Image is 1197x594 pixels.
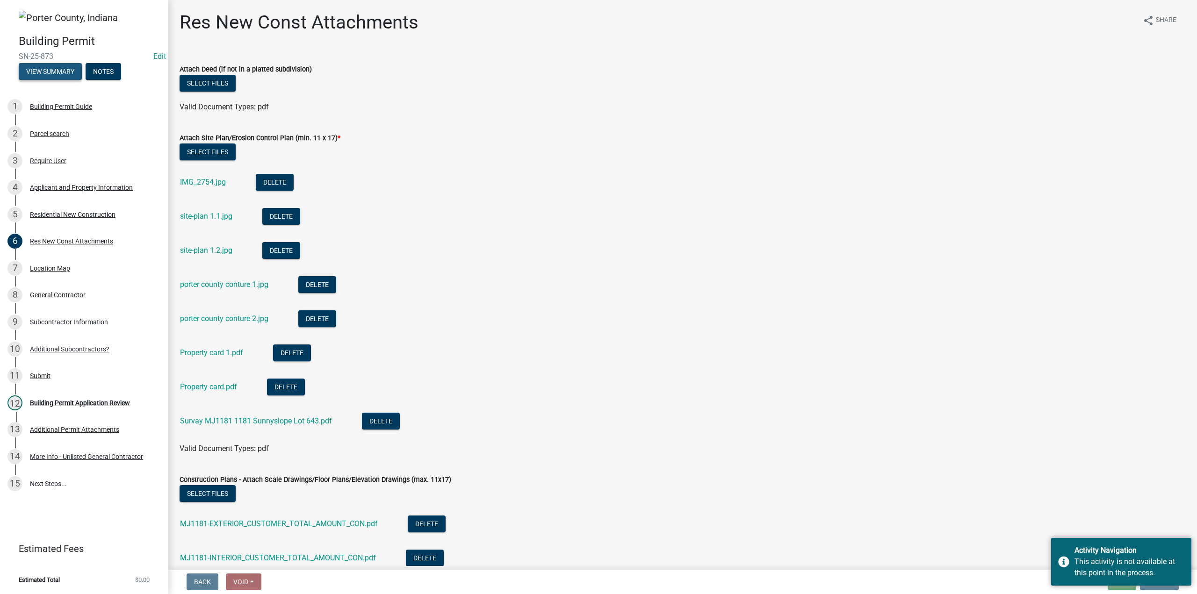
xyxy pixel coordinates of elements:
div: 13 [7,422,22,437]
wm-modal-confirm: Notes [86,68,121,76]
span: $0.00 [135,577,150,583]
a: Survay MJ1181 1181 Sunnyslope Lot 643.pdf [180,416,332,425]
div: 3 [7,153,22,168]
label: Attach Site Plan/Erosion Control Plan (min. 11 x 17) [180,135,340,142]
wm-modal-confirm: Delete Document [406,554,444,563]
span: Void [233,578,248,586]
div: General Contractor [30,292,86,298]
div: Require User [30,157,66,164]
wm-modal-confirm: Delete Document [362,417,400,426]
div: 9 [7,315,22,329]
div: Additional Permit Attachments [30,426,119,433]
wm-modal-confirm: Delete Document [267,383,305,392]
div: 1 [7,99,22,114]
wm-modal-confirm: Delete Document [273,349,311,358]
a: site-plan 1.1.jpg [180,212,232,221]
a: IMG_2754.jpg [180,178,226,186]
wm-modal-confirm: Summary [19,68,82,76]
div: 4 [7,180,22,195]
button: Select files [180,143,236,160]
div: 8 [7,287,22,302]
a: porter county conture 2.jpg [180,314,268,323]
div: Res New Const Attachments [30,238,113,244]
div: 7 [7,261,22,276]
button: Delete [362,413,400,429]
a: Edit [153,52,166,61]
a: Estimated Fees [7,539,153,558]
div: Activity Navigation [1074,545,1184,556]
wm-modal-confirm: Delete Document [298,315,336,324]
span: SN-25-873 [19,52,150,61]
button: Delete [408,515,446,532]
h4: Building Permit [19,35,161,48]
span: Valid Document Types: pdf [180,444,269,453]
wm-modal-confirm: Edit Application Number [153,52,166,61]
button: Delete [267,379,305,395]
i: share [1143,15,1154,26]
div: 11 [7,368,22,383]
div: Building Permit Guide [30,103,92,110]
div: 15 [7,476,22,491]
wm-modal-confirm: Delete Document [408,520,446,529]
span: Back [194,578,211,586]
button: Back [187,573,218,590]
a: MJ1181-INTERIOR_CUSTOMER_TOTAL_AMOUNT_CON.pdf [180,553,376,562]
div: Parcel search [30,130,69,137]
span: Estimated Total [19,577,60,583]
label: Attach Deed (if not in a platted subdivision) [180,66,312,73]
div: Applicant and Property Information [30,184,133,191]
span: Share [1156,15,1176,26]
div: 2 [7,126,22,141]
a: MJ1181-EXTERIOR_CUSTOMER_TOTAL_AMOUNT_CON.pdf [180,519,378,528]
div: Additional Subcontractors? [30,346,109,352]
button: Select files [180,485,236,502]
div: 14 [7,449,22,464]
a: site-plan 1.2.jpg [180,246,232,255]
button: Select files [180,75,236,92]
h1: Res New Const Attachments [180,11,418,34]
a: Property card.pdf [180,382,237,391]
button: Void [226,573,261,590]
button: View Summary [19,63,82,80]
div: 6 [7,234,22,249]
div: 5 [7,207,22,222]
span: Valid Document Types: pdf [180,102,269,111]
button: Delete [406,550,444,566]
a: Property card 1.pdf [180,348,243,357]
label: Construction Plans - Attach Scale Drawings/Floor Plans/Elevation Drawings (max. 11x17) [180,477,451,483]
div: Submit [30,372,50,379]
button: Delete [262,208,300,225]
button: Delete [298,276,336,293]
div: Subcontractor Information [30,319,108,325]
button: Delete [298,310,336,327]
wm-modal-confirm: Delete Document [298,281,336,290]
button: Delete [262,242,300,259]
div: 10 [7,342,22,357]
div: This activity is not available at this point in the process. [1074,556,1184,579]
button: Delete [256,174,294,191]
div: More Info - Unlisted General Contractor [30,453,143,460]
div: 12 [7,395,22,410]
button: Notes [86,63,121,80]
img: Porter County, Indiana [19,11,118,25]
button: shareShare [1135,11,1184,29]
button: Delete [273,344,311,361]
div: Residential New Construction [30,211,115,218]
div: Location Map [30,265,70,272]
wm-modal-confirm: Delete Document [256,179,294,187]
wm-modal-confirm: Delete Document [262,247,300,256]
a: porter county conture 1.jpg [180,280,268,289]
wm-modal-confirm: Delete Document [262,213,300,222]
div: Building Permit Application Review [30,400,130,406]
